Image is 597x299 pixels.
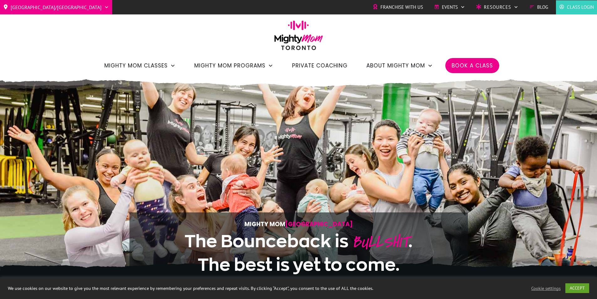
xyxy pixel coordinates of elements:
[194,60,265,71] span: Mighty Mom Programs
[194,60,273,71] a: Mighty Mom Programs
[380,3,423,12] span: Franchise with Us
[292,60,348,71] a: Private Coaching
[271,20,326,55] img: mightymom-logo-toronto
[11,2,102,12] span: [GEOGRAPHIC_DATA]/[GEOGRAPHIC_DATA]
[476,3,518,12] a: Resources
[149,230,449,276] h1: .
[484,3,511,12] span: Resources
[559,3,594,12] a: Class Login
[104,60,175,71] a: Mighty Mom Classes
[366,60,425,71] span: About Mighty Mom
[537,3,548,12] span: Blog
[3,2,109,12] a: [GEOGRAPHIC_DATA]/[GEOGRAPHIC_DATA]
[442,3,458,12] span: Events
[565,283,589,293] a: ACCEPT
[434,3,465,12] a: Events
[366,60,433,71] a: About Mighty Mom
[352,230,408,254] span: BULLSHIT
[149,219,449,229] p: Mighty Mom
[531,286,561,291] a: Cookie settings
[567,3,594,12] span: Class Login
[285,220,353,228] span: [GEOGRAPHIC_DATA]
[452,60,493,71] a: Book a Class
[8,286,415,291] div: We use cookies on our website to give you the most relevant experience by remembering your prefer...
[185,232,348,250] span: The Bounceback is
[529,3,548,12] a: Blog
[373,3,423,12] a: Franchise with Us
[104,60,168,71] span: Mighty Mom Classes
[198,255,400,274] span: The best is yet to come.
